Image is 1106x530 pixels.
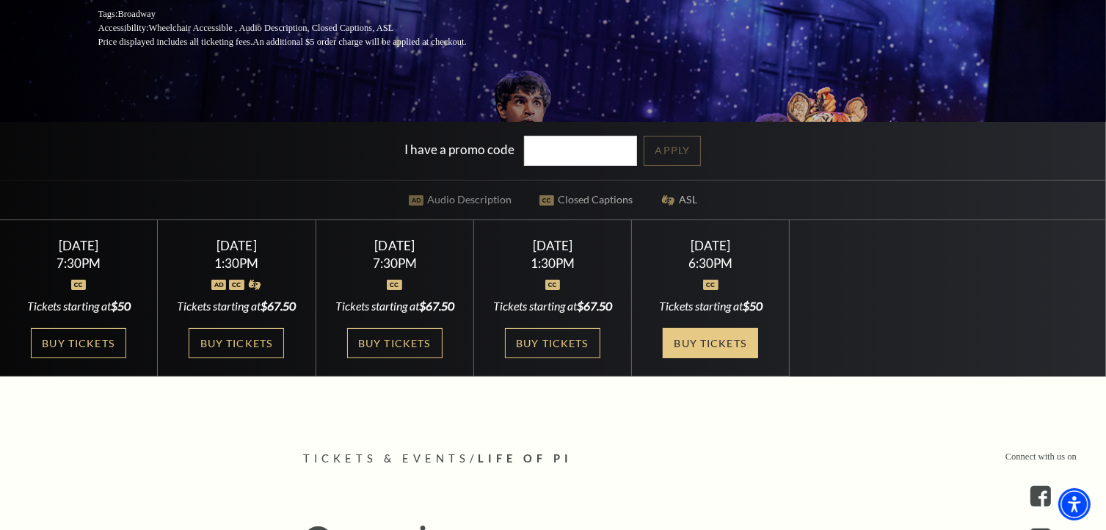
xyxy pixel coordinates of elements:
span: Tickets & Events [304,452,470,465]
span: $67.50 [577,299,612,313]
span: $67.50 [261,299,296,313]
p: / [304,450,803,468]
span: An additional $5 order charge will be applied at checkout. [252,37,466,47]
p: Connect with us on [1005,450,1077,464]
div: [DATE] [175,238,298,253]
div: Tickets starting at [492,298,614,314]
p: Tags: [98,7,502,21]
span: $67.50 [419,299,454,313]
a: facebook - open in a new tab [1030,486,1051,507]
div: 7:30PM [333,257,456,269]
div: [DATE] [18,238,140,253]
span: Wheelchair Accessible , Audio Description, Closed Captions, ASL [148,23,393,33]
a: Buy Tickets [663,328,758,358]
p: Price displayed includes all ticketing fees. [98,35,502,49]
a: Buy Tickets [31,328,126,358]
div: 1:30PM [492,257,614,269]
div: Accessibility Menu [1058,488,1091,520]
div: [DATE] [650,238,772,253]
span: Broadway [117,9,156,19]
div: Tickets starting at [650,298,772,314]
div: Tickets starting at [175,298,298,314]
label: I have a promo code [405,142,515,157]
a: Buy Tickets [505,328,600,358]
span: $50 [111,299,131,313]
div: 6:30PM [650,257,772,269]
span: $50 [743,299,763,313]
div: 7:30PM [18,257,140,269]
span: Life of Pi [478,452,572,465]
p: Accessibility: [98,21,502,35]
a: Buy Tickets [189,328,284,358]
div: [DATE] [333,238,456,253]
div: [DATE] [492,238,614,253]
div: Tickets starting at [333,298,456,314]
div: Tickets starting at [18,298,140,314]
div: 1:30PM [175,257,298,269]
a: Buy Tickets [347,328,443,358]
